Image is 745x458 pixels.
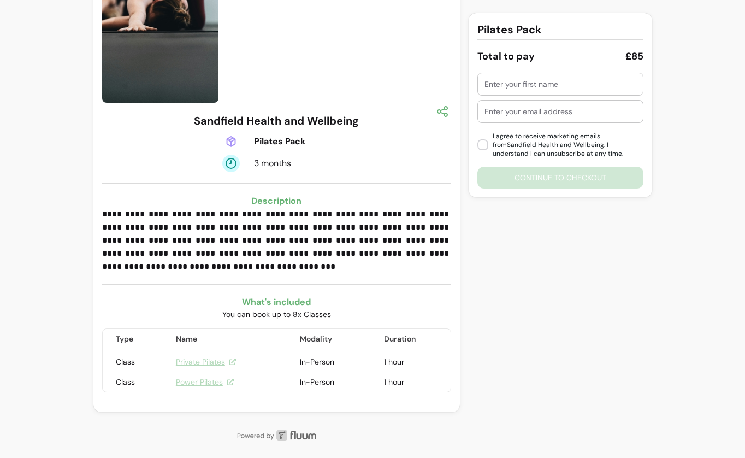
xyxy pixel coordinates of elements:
[93,430,460,441] img: powered by Fluum
[384,357,404,367] span: 1 hour
[102,296,451,309] h3: What's included
[287,329,371,349] th: Modality
[116,357,135,367] span: Class
[300,357,334,367] span: In-Person
[102,309,451,320] h3: You can book up to 8x Classes
[384,377,404,387] span: 1 hour
[484,79,636,90] input: Enter your first name
[176,356,236,367] a: Private Pilates
[194,113,359,128] h3: Sandfield Health and Wellbeing
[477,49,535,64] div: Total to pay
[484,106,636,117] input: Enter your email address
[300,377,334,387] span: In-Person
[254,157,308,170] div: 3 months
[477,22,542,37] h3: Pilates Pack
[176,377,234,387] a: Power Pilates
[371,329,451,349] th: Duration
[254,135,330,148] div: Pilates Pack
[625,49,643,64] div: £85
[102,195,451,208] h3: Description
[103,329,163,349] th: Type
[163,329,287,349] th: Name
[116,377,135,387] span: Class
